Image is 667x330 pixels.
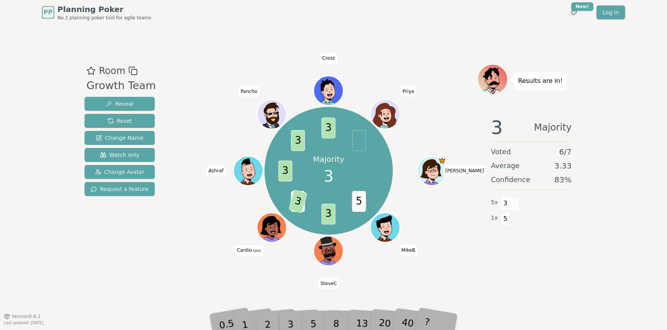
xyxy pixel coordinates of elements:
[235,245,263,256] span: Click to change your name
[85,97,155,111] button: Reveal
[4,313,41,320] button: Version0.9.2
[559,146,572,157] span: 6 / 7
[95,168,145,176] span: Change Avatar
[42,4,151,21] a: PPPlanning PokerNo.1 planning poker tool for agile teams
[567,5,581,19] button: New!
[238,86,259,97] span: Click to change your name
[12,313,41,320] span: Version 0.9.2
[207,165,226,176] span: Click to change your name
[443,165,486,176] span: Click to change your name
[85,182,155,196] button: Request a feature
[100,151,140,159] span: Watch only
[57,15,151,21] span: No.1 planning poker tool for agile teams
[85,114,155,128] button: Reset
[401,86,416,97] span: Click to change your name
[322,117,336,138] span: 3
[491,146,511,157] span: Voted
[99,64,125,78] span: Room
[596,5,625,19] a: Log in
[43,8,52,17] span: PP
[106,100,133,108] span: Reveal
[501,212,510,225] span: 5
[320,53,337,64] span: Click to change your name
[4,321,43,325] span: Last updated: [DATE]
[96,134,143,142] span: Change Name
[91,185,149,193] span: Request a feature
[86,78,156,94] div: Growth Team
[107,117,132,125] span: Reset
[313,154,344,165] p: Majority
[291,130,305,151] span: 3
[518,76,563,86] p: Results are in!
[352,191,366,212] span: 5
[491,118,503,137] span: 3
[399,245,417,256] span: Click to change your name
[491,214,498,222] span: 1 x
[554,160,572,171] span: 3.33
[491,198,498,207] span: 5 x
[289,189,308,213] span: 3
[571,2,593,11] div: New!
[318,278,339,289] span: Click to change your name
[258,213,286,241] button: Click to change your avatar
[324,165,333,188] span: 3
[491,174,530,185] span: Confidence
[85,131,155,145] button: Change Name
[491,160,520,171] span: Average
[252,249,261,253] span: (you)
[57,4,151,15] span: Planning Poker
[85,165,155,179] button: Change Avatar
[501,197,510,210] span: 3
[439,157,446,164] span: Ansley is the host
[534,118,572,137] span: Majority
[322,203,336,224] span: 3
[278,160,292,181] span: 3
[555,174,572,185] span: 83 %
[86,64,96,78] button: Add as favourite
[85,148,155,162] button: Watch only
